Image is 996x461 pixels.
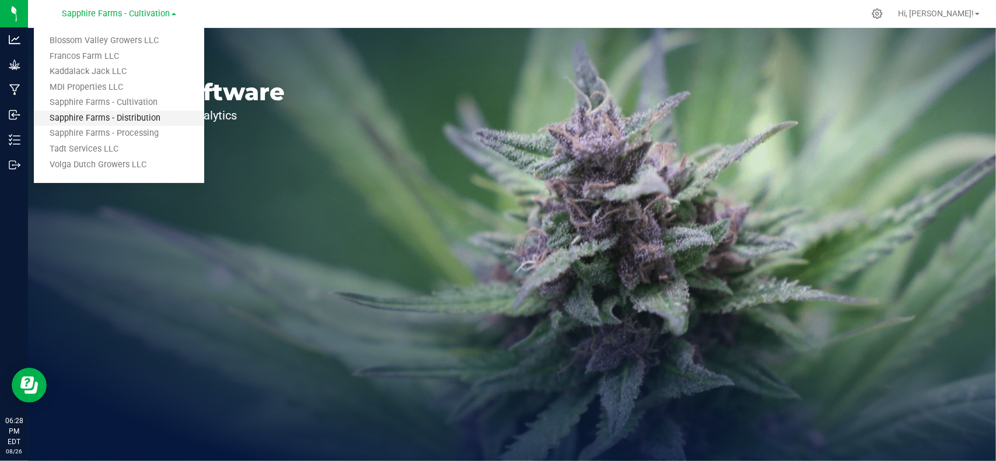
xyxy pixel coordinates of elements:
[9,109,20,121] inline-svg: Inbound
[34,33,204,49] a: Blossom Valley Growers LLC
[34,95,204,111] a: Sapphire Farms - Cultivation
[9,34,20,45] inline-svg: Analytics
[34,157,204,173] a: Volga Dutch Growers LLC
[12,368,47,403] iframe: Resource center
[34,111,204,126] a: Sapphire Farms - Distribution
[9,134,20,146] inline-svg: Inventory
[898,9,974,18] span: Hi, [PERSON_NAME]!
[870,8,885,19] div: Manage settings
[34,142,204,157] a: Tadt Services LLC
[5,416,23,447] p: 06:28 PM EDT
[9,159,20,171] inline-svg: Outbound
[62,9,170,19] span: Sapphire Farms - Cultivation
[5,447,23,456] p: 08/26
[34,49,204,65] a: Francos Farm LLC
[9,84,20,96] inline-svg: Manufacturing
[34,126,204,142] a: Sapphire Farms - Processing
[34,64,204,80] a: Kaddalack Jack LLC
[34,80,204,96] a: MDI Properties LLC
[9,59,20,71] inline-svg: Grow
